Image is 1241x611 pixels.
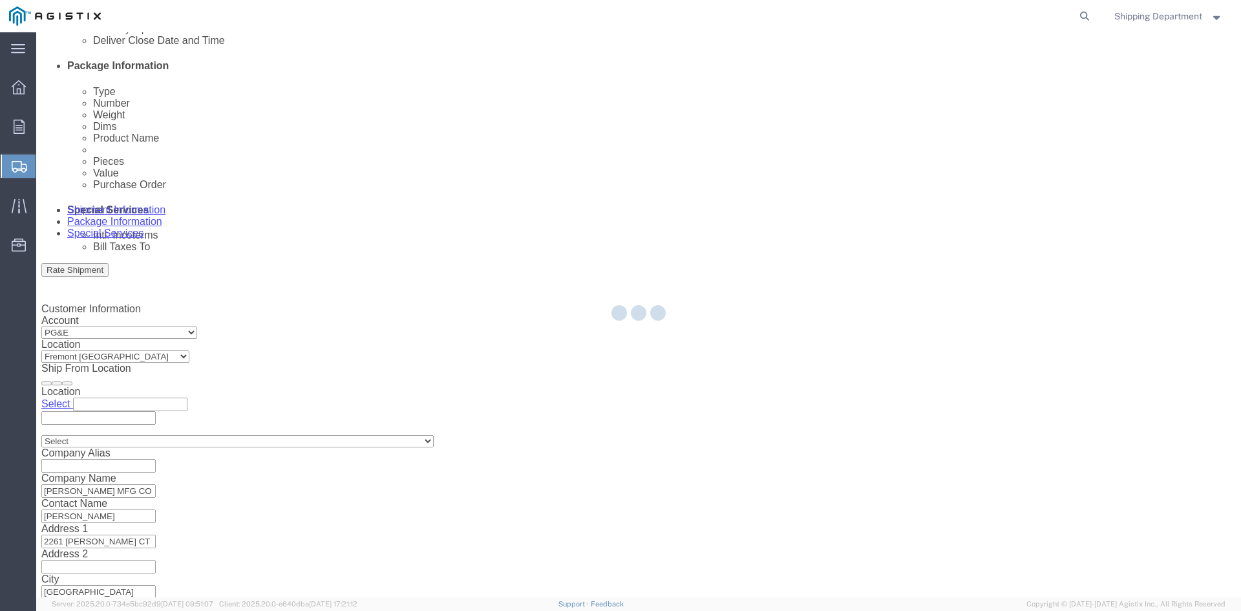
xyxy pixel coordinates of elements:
[558,600,591,608] a: Support
[161,600,213,608] span: [DATE] 09:51:07
[309,600,357,608] span: [DATE] 17:21:12
[9,6,101,26] img: logo
[219,600,357,608] span: Client: 2025.20.0-e640dba
[1114,8,1224,24] button: Shipping Department
[1026,599,1225,610] span: Copyright © [DATE]-[DATE] Agistix Inc., All Rights Reserved
[1114,9,1202,23] span: Shipping Department
[591,600,624,608] a: Feedback
[52,600,213,608] span: Server: 2025.20.0-734e5bc92d9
